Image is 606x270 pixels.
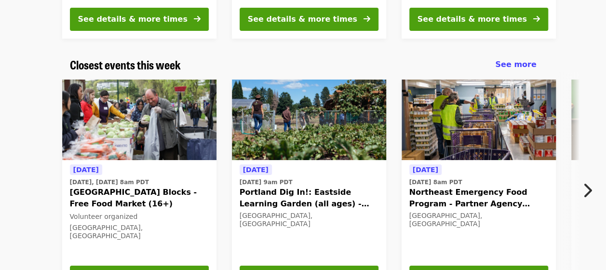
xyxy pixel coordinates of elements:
[70,56,181,73] span: Closest events this week
[70,224,209,240] div: [GEOGRAPHIC_DATA], [GEOGRAPHIC_DATA]
[495,59,536,70] a: See more
[240,212,378,228] div: [GEOGRAPHIC_DATA], [GEOGRAPHIC_DATA]
[70,58,181,72] a: Closest events this week
[62,80,216,161] img: PSU South Park Blocks - Free Food Market (16+) organized by Oregon Food Bank
[574,177,606,204] button: Next item
[70,8,209,31] button: See details & more times
[582,181,592,200] i: chevron-right icon
[409,212,548,228] div: [GEOGRAPHIC_DATA], [GEOGRAPHIC_DATA]
[70,187,209,210] span: [GEOGRAPHIC_DATA] Blocks - Free Food Market (16+)
[70,178,149,187] time: [DATE], [DATE] 8am PDT
[413,166,438,174] span: [DATE]
[194,14,201,24] i: arrow-right icon
[243,166,269,174] span: [DATE]
[70,213,138,220] span: Volunteer organized
[232,80,386,161] img: Portland Dig In!: Eastside Learning Garden (all ages) - Aug/Sept/Oct organized by Oregon Food Bank
[409,178,462,187] time: [DATE] 8am PDT
[402,80,556,161] img: Northeast Emergency Food Program - Partner Agency Support organized by Oregon Food Bank
[248,13,357,25] div: See details & more times
[62,58,544,72] div: Closest events this week
[240,8,378,31] button: See details & more times
[73,166,99,174] span: [DATE]
[240,178,293,187] time: [DATE] 9am PDT
[409,8,548,31] button: See details & more times
[240,187,378,210] span: Portland Dig In!: Eastside Learning Garden (all ages) - Aug/Sept/Oct
[364,14,370,24] i: arrow-right icon
[409,187,548,210] span: Northeast Emergency Food Program - Partner Agency Support
[78,13,188,25] div: See details & more times
[533,14,540,24] i: arrow-right icon
[417,13,527,25] div: See details & more times
[495,60,536,69] span: See more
